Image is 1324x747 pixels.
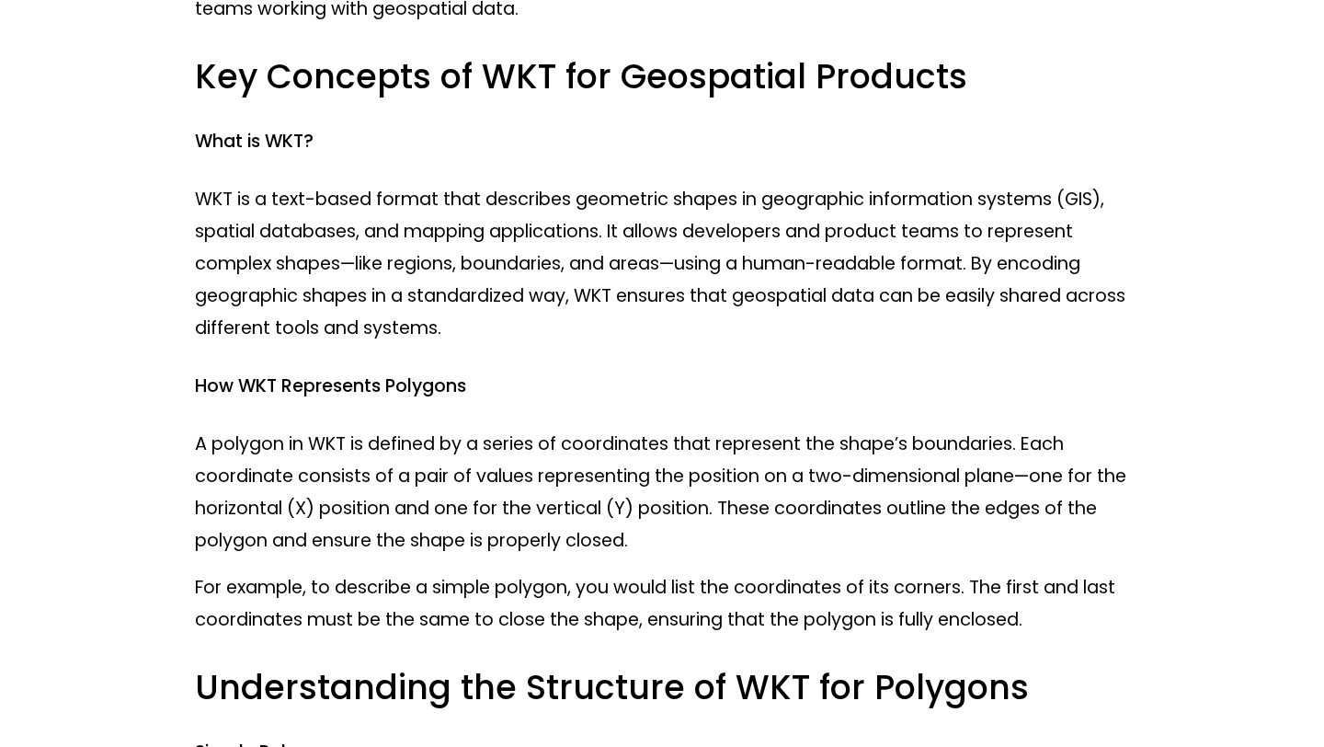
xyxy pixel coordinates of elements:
h3: Understanding the Structure of WKT for Polygons [195,665,1128,710]
p: A polygon in WKT is defined by a series of coordinates that represent the shape’s boundaries. Eac... [195,428,1128,557]
p: WKT is a text-based format that describes geometric shapes in geographic information systems (GIS... [195,183,1128,344]
h4: How WKT Represents Polygons [195,373,1128,398]
h4: What is WKT? [195,129,1128,154]
h3: Key Concepts of WKT for Geospatial Products [195,54,1128,99]
p: For example, to describe a simple polygon, you would list the coordinates of its corners. The fir... [195,571,1128,636]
